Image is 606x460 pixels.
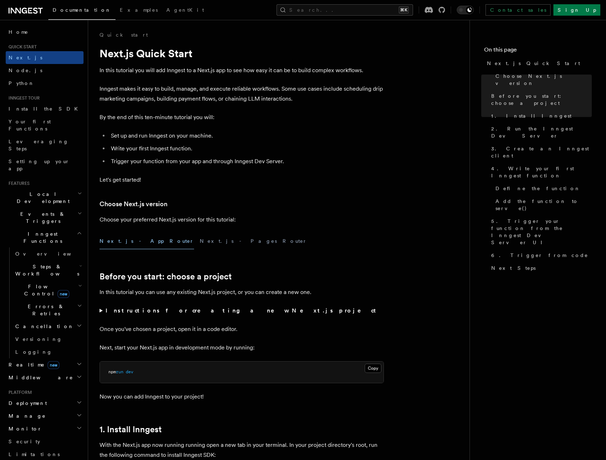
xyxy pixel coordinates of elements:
button: Monitor [6,422,84,435]
a: Next.js Quick Start [484,57,592,70]
a: AgentKit [162,2,208,19]
span: Platform [6,390,32,395]
div: Inngest Functions [6,247,84,358]
a: Documentation [48,2,116,20]
span: Your first Functions [9,119,51,132]
span: dev [126,369,133,374]
span: Inngest Functions [6,230,77,245]
p: With the Next.js app now running running open a new tab in your terminal. In your project directo... [100,440,384,460]
p: Once you've chosen a project, open it in a code editor. [100,324,384,334]
a: Quick start [100,31,148,38]
span: Cancellation [12,323,74,330]
button: Manage [6,410,84,422]
a: Install the SDK [6,102,84,115]
span: Steps & Workflows [12,263,79,277]
button: Deployment [6,397,84,410]
span: Choose Next.js version [495,73,592,87]
a: Choose Next.js version [100,199,167,209]
p: Inngest makes it easy to build, manage, and execute reliable workflows. Some use cases include sc... [100,84,384,104]
span: 3. Create an Inngest client [491,145,592,159]
span: Node.js [9,68,42,73]
span: Events & Triggers [6,210,77,225]
a: Choose Next.js version [493,70,592,90]
button: Search...⌘K [277,4,413,16]
span: Features [6,181,30,186]
span: Leveraging Steps [9,139,69,151]
button: Events & Triggers [6,208,84,228]
a: Overview [12,247,84,260]
a: 3. Create an Inngest client [488,142,592,162]
li: Set up and run Inngest on your machine. [109,131,384,141]
span: Define the function [495,185,580,192]
a: Leveraging Steps [6,135,84,155]
button: Local Development [6,188,84,208]
span: Limitations [9,451,60,457]
span: Python [9,80,34,86]
button: Flow Controlnew [12,280,84,300]
button: Copy [365,364,381,373]
span: 5. Trigger your function from the Inngest Dev Server UI [491,218,592,246]
a: Next.js [6,51,84,64]
a: Define the function [493,182,592,195]
p: Now you can add Inngest to your project! [100,392,384,402]
span: Install the SDK [9,106,82,112]
p: Choose your preferred Next.js version for this tutorial: [100,215,384,225]
span: Errors & Retries [12,303,77,317]
a: 1. Install Inngest [100,424,162,434]
button: Middleware [6,371,84,384]
button: Cancellation [12,320,84,333]
a: Add the function to serve() [493,195,592,215]
span: AgentKit [166,7,204,13]
button: Realtimenew [6,358,84,371]
span: run [116,369,123,374]
button: Steps & Workflows [12,260,84,280]
span: new [48,361,59,369]
span: Next.js Quick Start [487,60,580,67]
span: Security [9,439,40,444]
a: Home [6,26,84,38]
a: 1. Install Inngest [488,109,592,122]
p: In this tutorial you will add Inngest to a Next.js app to see how easy it can be to build complex... [100,65,384,75]
span: 6. Trigger from code [491,252,588,259]
a: Before you start: choose a project [100,272,232,282]
a: Python [6,77,84,90]
a: Logging [12,346,84,358]
a: Node.js [6,64,84,77]
span: Documentation [53,7,111,13]
p: Next, start your Next.js app in development mode by running: [100,343,384,353]
a: 6. Trigger from code [488,249,592,262]
h4: On this page [484,46,592,57]
span: new [58,290,69,298]
span: Flow Control [12,283,78,297]
a: Versioning [12,333,84,346]
a: Sign Up [553,4,600,16]
p: Let's get started! [100,175,384,185]
a: Your first Functions [6,115,84,135]
span: Deployment [6,400,47,407]
span: 1. Install Inngest [491,112,572,119]
a: Examples [116,2,162,19]
a: Security [6,435,84,448]
strong: Instructions for creating a new Next.js project [106,307,379,314]
span: Home [9,28,28,36]
button: Next.js - App Router [100,233,194,249]
span: Next Steps [491,264,536,272]
li: Write your first Inngest function. [109,144,384,154]
span: npm [108,369,116,374]
a: Next Steps [488,262,592,274]
a: Setting up your app [6,155,84,175]
a: Before you start: choose a project [488,90,592,109]
span: Overview [15,251,89,257]
span: Next.js [9,55,42,60]
span: Before you start: choose a project [491,92,592,107]
span: Local Development [6,191,77,205]
span: Quick start [6,44,37,50]
button: Inngest Functions [6,228,84,247]
a: 2. Run the Inngest Dev Server [488,122,592,142]
span: Examples [120,7,158,13]
p: By the end of this ten-minute tutorial you will: [100,112,384,122]
span: Add the function to serve() [495,198,592,212]
kbd: ⌘K [399,6,409,14]
p: In this tutorial you can use any existing Next.js project, or you can create a new one. [100,287,384,297]
button: Errors & Retries [12,300,84,320]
